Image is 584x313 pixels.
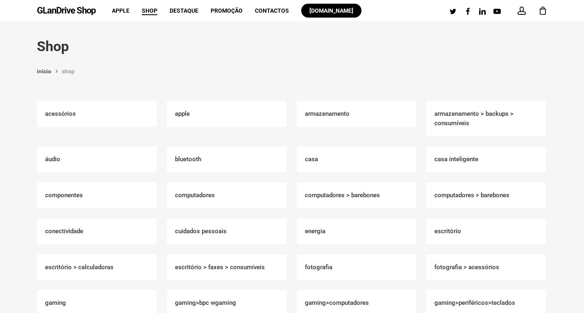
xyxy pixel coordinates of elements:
[170,8,198,14] a: Destaque
[211,8,243,14] a: Promoção
[301,8,361,14] a: [DOMAIN_NAME]
[112,8,130,14] a: Apple
[426,101,546,136] h2: Armazenamento > Backups > Consumíveis
[167,218,286,244] a: Visit product category Cuidados Pessoais
[297,146,416,172] h2: Casa
[297,254,416,280] a: Visit product category Fotografia
[37,101,157,127] a: Visit product category Acessórios
[37,218,157,244] a: Visit product category Conectividade
[142,8,157,14] a: Shop
[167,146,286,172] a: Visit product category Bluetooth
[297,146,416,172] a: Visit product category Casa
[37,254,157,280] a: Visit product category Escritório > Calculadoras
[426,182,546,208] h2: Computadores > Barebones
[37,101,157,127] h2: Acessórios
[167,101,286,127] a: Visit product category Apple
[426,101,546,136] a: Visit product category Armazenamento > Backups > Consumíveis
[37,146,157,172] a: Visit product category Áudio
[426,146,546,172] a: Visit product category Casa Inteligente
[426,182,546,208] a: Visit product category Computadores > Barebones
[297,218,416,244] a: Visit product category Energia
[255,8,289,14] a: Contactos
[37,6,95,15] a: GLanDrive Shop
[37,38,547,55] h1: Shop
[142,7,157,14] span: Shop
[167,182,286,208] a: Visit product category Computadores
[426,254,546,280] h2: Fotografia > Acessórios
[37,254,157,280] h2: Escritório > Calculadoras
[309,7,353,14] span: [DOMAIN_NAME]
[37,68,51,75] a: Início
[167,254,286,280] a: Visit product category Escritório > Faxes > Consumíveis
[167,182,286,208] h2: Computadores
[37,182,157,208] a: Visit product category Componentes
[297,101,416,127] h2: Armazenamento
[297,101,416,127] a: Visit product category Armazenamento
[426,254,546,280] a: Visit product category Fotografia > Acessórios
[37,218,157,244] h2: Conectividade
[167,101,286,127] h2: Apple
[62,68,75,74] span: Shop
[167,218,286,244] h2: Cuidados Pessoais
[297,254,416,280] h2: Fotografia
[37,182,157,208] h2: Componentes
[112,7,130,14] span: Apple
[167,146,286,172] h2: Bluetooth
[297,218,416,244] h2: Energia
[211,7,243,14] span: Promoção
[167,254,286,280] h2: Escritório > Faxes > Consumíveis
[426,146,546,172] h2: Casa Inteligente
[426,218,546,244] h2: Escritório
[297,182,416,208] a: Visit product category Computadores > Barebones
[426,218,546,244] a: Visit product category Escritório
[297,182,416,208] h2: Computadores > Barebones
[170,7,198,14] span: Destaque
[37,146,157,172] h2: Áudio
[255,7,289,14] span: Contactos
